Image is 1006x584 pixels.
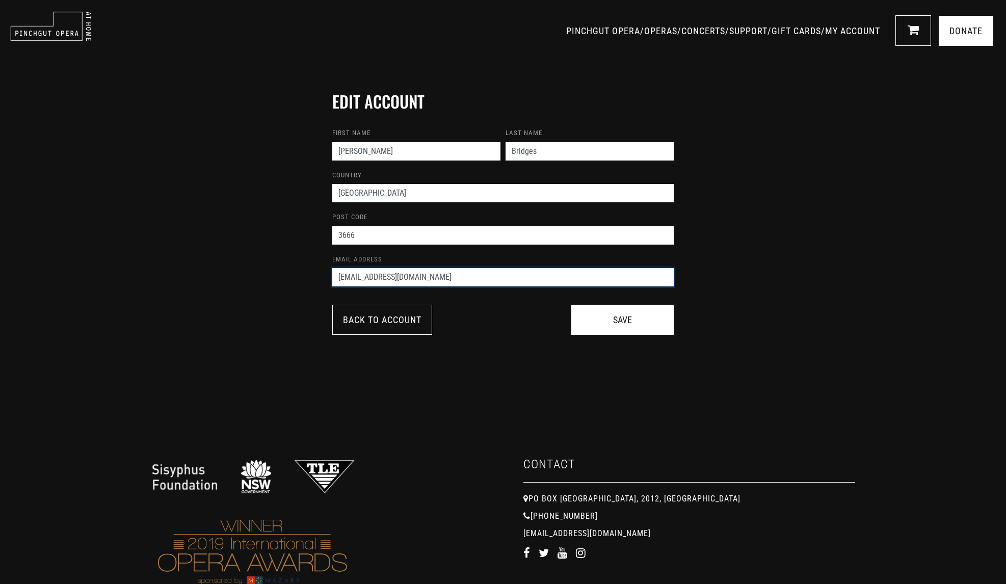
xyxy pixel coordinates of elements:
[523,528,651,538] a: [EMAIL_ADDRESS][DOMAIN_NAME]
[332,305,432,335] a: Back to Account
[523,457,855,483] h4: Contact
[332,128,370,138] label: First name
[939,16,993,46] a: Donate
[729,25,767,36] a: SUPPORT
[644,25,677,36] a: OPERAS
[566,25,640,36] a: PINCHGUT OPERA
[332,212,367,222] label: Post code
[332,254,382,264] label: Email address
[332,92,674,111] h2: Edit Account
[151,457,355,496] img: Website%20logo%20footer%20v3.png
[681,25,725,36] a: CONCERTS
[566,25,883,36] span: / / / / /
[523,493,855,505] p: PO BOX [GEOGRAPHIC_DATA], 2012, [GEOGRAPHIC_DATA]
[506,128,542,138] label: Last name
[523,510,855,522] p: [PHONE_NUMBER]
[825,25,880,36] a: MY ACCOUNT
[332,170,362,180] label: Country
[571,305,674,335] button: Save
[10,11,92,41] img: pinchgut_at_home_negative_logo.svg
[772,25,821,36] a: GIFT CARDS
